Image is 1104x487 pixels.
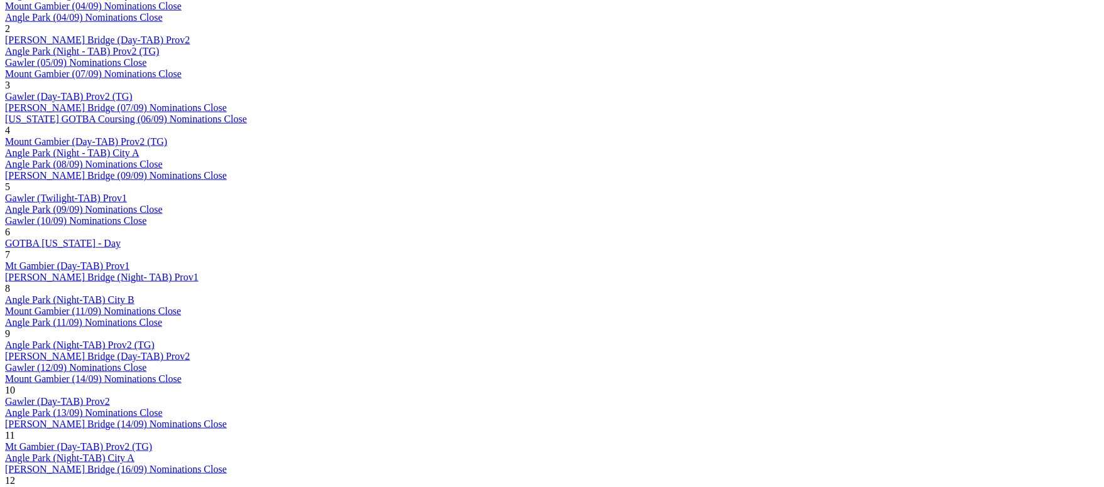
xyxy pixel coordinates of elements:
[5,147,139,158] a: Angle Park (Night - TAB) City A
[5,1,182,11] a: Mount Gambier (04/09) Nominations Close
[5,35,190,45] a: [PERSON_NAME] Bridge (Day-TAB) Prov2
[5,362,146,373] a: Gawler (12/09) Nominations Close
[5,260,129,271] a: Mt Gambier (Day-TAB) Prov1
[5,114,247,124] a: [US_STATE] GOTBA Coursing (06/09) Nominations Close
[5,12,163,23] a: Angle Park (04/09) Nominations Close
[5,102,227,113] a: [PERSON_NAME] Bridge (07/09) Nominations Close
[5,238,121,249] a: GOTBA [US_STATE] - Day
[5,294,134,305] a: Angle Park (Night-TAB) City B
[5,351,190,361] a: [PERSON_NAME] Bridge (Day-TAB) Prov2
[5,23,10,34] span: 2
[5,170,227,181] a: [PERSON_NAME] Bridge (09/09) Nominations Close
[5,46,160,56] a: Angle Park (Night - TAB) Prov2 (TG)
[5,68,182,79] a: Mount Gambier (07/09) Nominations Close
[5,452,134,463] a: Angle Park (Night-TAB) City A
[5,373,182,384] a: Mount Gambier (14/09) Nominations Close
[5,283,10,294] span: 8
[5,80,10,90] span: 3
[5,317,162,328] a: Angle Park (11/09) Nominations Close
[5,136,167,147] a: Mount Gambier (Day-TAB) Prov2 (TG)
[5,204,163,215] a: Angle Park (09/09) Nominations Close
[5,306,181,316] a: Mount Gambier (11/09) Nominations Close
[5,328,10,339] span: 9
[5,159,163,169] a: Angle Park (08/09) Nominations Close
[5,419,227,429] a: [PERSON_NAME] Bridge (14/09) Nominations Close
[5,475,15,486] span: 12
[5,91,133,102] a: Gawler (Day-TAB) Prov2 (TG)
[5,464,227,474] a: [PERSON_NAME] Bridge (16/09) Nominations Close
[5,215,146,226] a: Gawler (10/09) Nominations Close
[5,385,15,395] span: 10
[5,57,146,68] a: Gawler (05/09) Nominations Close
[5,249,10,260] span: 7
[5,407,163,418] a: Angle Park (13/09) Nominations Close
[5,193,127,203] a: Gawler (Twilight-TAB) Prov1
[5,181,10,192] span: 5
[5,125,10,136] span: 4
[5,430,14,441] span: 11
[5,396,110,407] a: Gawler (Day-TAB) Prov2
[5,340,155,350] a: Angle Park (Night-TAB) Prov2 (TG)
[5,272,199,282] a: [PERSON_NAME] Bridge (Night- TAB) Prov1
[5,227,10,237] span: 6
[5,441,152,452] a: Mt Gambier (Day-TAB) Prov2 (TG)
